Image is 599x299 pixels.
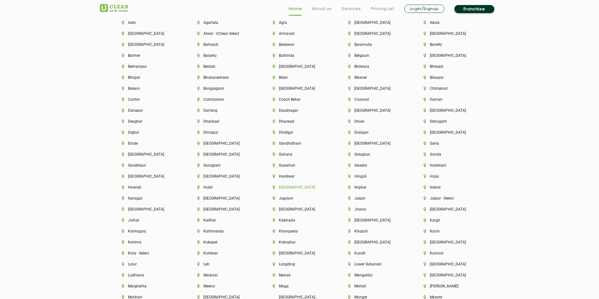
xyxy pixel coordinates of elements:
li: [PERSON_NAME] [424,284,478,288]
li: Gurugram [197,163,251,168]
li: Meerut [197,284,251,288]
li: Daudnagar [273,108,327,113]
li: Kokapet [197,240,251,244]
li: Kathmandu [197,229,251,233]
li: Coimbatore [197,97,251,102]
li: Kurnool [424,251,478,255]
li: Itanagar [122,196,176,200]
li: [GEOGRAPHIC_DATA] [424,273,478,277]
li: Kochi [424,229,478,233]
li: Agartala [197,20,251,25]
li: [GEOGRAPHIC_DATA] [122,207,176,211]
li: [GEOGRAPHIC_DATA] [122,174,176,179]
li: [GEOGRAPHIC_DATA] [424,31,478,36]
li: Kargil [424,218,478,222]
li: Erode [122,141,176,146]
li: Howrah [122,185,176,190]
li: Kaithal [197,218,251,222]
li: [GEOGRAPHIC_DATA] [424,262,478,266]
li: Gohana [273,152,327,157]
li: Digboi [122,130,176,135]
li: Madurai [197,273,251,277]
li: Bhopal [122,75,176,80]
li: Bhiwadi [424,64,478,69]
li: Jorhat [122,218,176,222]
li: Gwalior [348,163,402,168]
li: Guwahati [273,163,327,168]
li: Longding [273,262,327,266]
li: Leh [197,262,251,266]
li: Baramulla [348,42,402,47]
li: Deoghar [122,119,176,124]
li: Dibrugarh [424,119,478,124]
li: [GEOGRAPHIC_DATA] [424,207,478,211]
li: [GEOGRAPHIC_DATA] [273,86,327,91]
a: Franchise [454,5,494,13]
li: Haridwar [273,174,327,179]
li: [GEOGRAPHIC_DATA] [348,31,402,36]
li: Karimganj [122,229,176,233]
li: Jaipur [348,196,402,200]
li: [GEOGRAPHIC_DATA] [273,251,327,255]
li: Darrang [197,108,251,113]
li: [GEOGRAPHIC_DATA] [122,42,176,47]
li: [GEOGRAPHIC_DATA] [197,152,251,157]
li: [GEOGRAPHIC_DATA] [348,86,402,91]
a: Services [341,5,361,13]
li: Khopoli [348,229,402,233]
li: Gandhidham [273,141,327,146]
li: [GEOGRAPHIC_DATA] [348,240,402,244]
li: [GEOGRAPHIC_DATA] [197,174,251,179]
li: [GEOGRAPHIC_DATA] [122,31,176,36]
li: Hojai [424,174,478,179]
li: Indore [424,185,478,190]
li: Ludhiana [122,273,176,277]
a: Home [289,5,302,13]
li: Dindigul [273,130,327,135]
li: Jhansi [348,207,402,211]
li: Coonoor [348,97,402,102]
a: About us [312,5,331,13]
li: Bhilwara [348,64,402,69]
li: Bongaigaon [197,86,251,91]
li: Bettiah [197,64,251,69]
li: Latur [122,262,176,266]
li: [GEOGRAPHIC_DATA] [197,207,251,211]
li: Mohali [348,284,402,288]
li: [GEOGRAPHIC_DATA] [197,196,251,200]
li: Daman [424,97,478,102]
li: Amravati [273,31,327,36]
li: [GEOGRAPHIC_DATA] [424,53,478,58]
li: [GEOGRAPHIC_DATA] [348,141,402,146]
li: Dimapur [197,130,251,135]
img: UClean Laundry and Dry Cleaning [100,4,128,12]
li: Jagraon [273,196,327,200]
li: Imphal [348,185,402,190]
li: Bathinda [273,53,327,58]
li: Bhubaneshwar [197,75,251,80]
li: Bilaspur [424,75,478,80]
li: Jaipur - Select [424,196,478,200]
li: [GEOGRAPHIC_DATA] [273,207,327,211]
li: Belgaum [348,53,402,58]
li: Agra [273,20,327,25]
li: Hingoli [348,174,402,179]
li: Duliajan [348,130,402,135]
li: Kokrajhar [273,240,327,244]
li: Bareilly [424,42,478,47]
li: [GEOGRAPHIC_DATA] [424,240,478,244]
li: Bidar [273,75,327,80]
li: Dhule [348,119,402,124]
a: Pricing List [371,5,394,13]
li: [GEOGRAPHIC_DATA] [424,108,478,113]
li: Barpeta [197,53,251,58]
li: Kakinada [273,218,327,222]
li: Gonda [424,152,478,157]
li: Kohima [122,240,176,244]
li: Baleswar [273,42,327,47]
li: Kundli [348,251,402,255]
li: Cooch Behar [273,97,327,102]
li: Bikaner [348,75,402,80]
li: Golaghat [348,152,402,157]
li: [GEOGRAPHIC_DATA] [348,218,402,222]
